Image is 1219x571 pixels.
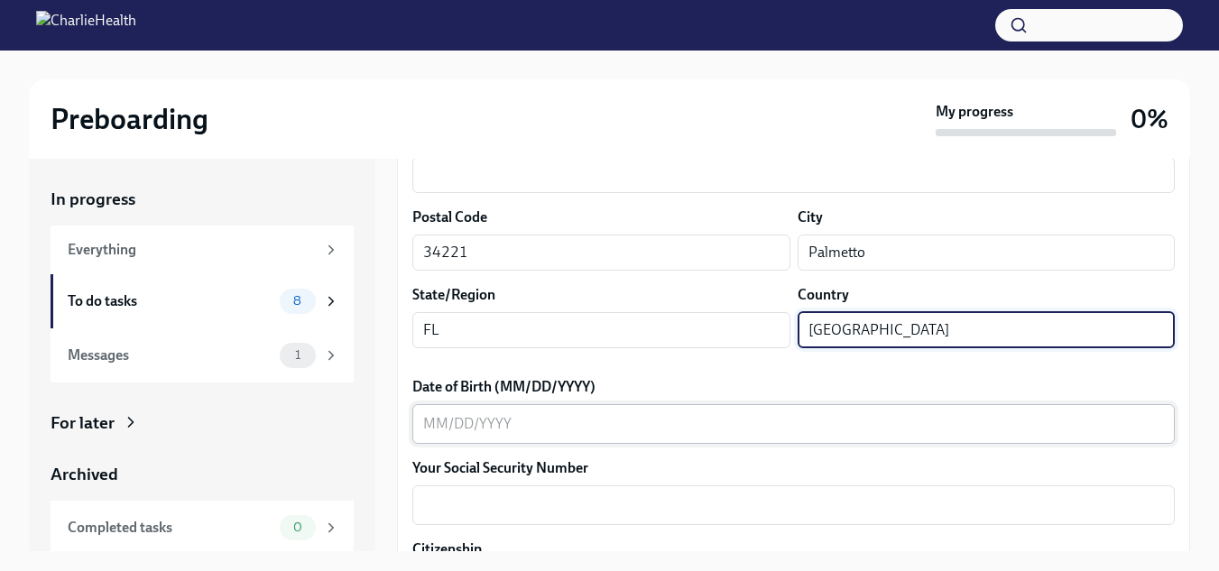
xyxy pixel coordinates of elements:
h3: 0% [1131,103,1168,135]
a: Everything [51,226,354,274]
label: Your Social Security Number [412,458,1175,478]
label: City [798,207,823,227]
img: CharlieHealth [36,11,136,40]
a: Messages1 [51,328,354,382]
a: To do tasks8 [51,274,354,328]
label: Country [798,285,849,305]
h2: Preboarding [51,101,208,137]
div: To do tasks [68,291,272,311]
div: Completed tasks [68,518,272,538]
a: For later [51,411,354,435]
label: Postal Code [412,207,487,227]
div: For later [51,411,115,435]
label: Date of Birth (MM/DD/YYYY) [412,377,1175,397]
strong: My progress [936,102,1013,122]
label: Citizenship [412,539,1175,559]
span: 0 [282,520,313,534]
span: 8 [282,294,312,308]
label: State/Region [412,285,495,305]
a: Archived [51,463,354,486]
a: Completed tasks0 [51,501,354,555]
div: Everything [68,240,316,260]
div: Messages [68,345,272,365]
a: In progress [51,188,354,211]
span: 1 [284,348,311,362]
